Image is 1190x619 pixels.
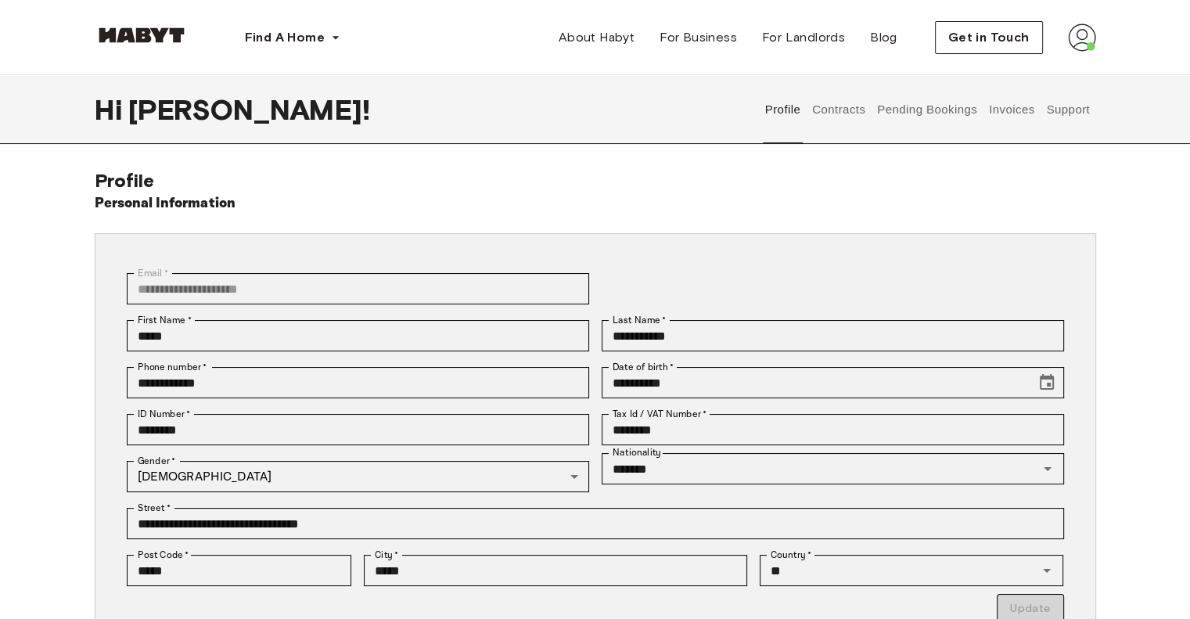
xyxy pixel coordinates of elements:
[95,93,128,126] span: Hi
[546,22,647,53] a: About Habyt
[948,28,1030,47] span: Get in Touch
[660,28,737,47] span: For Business
[759,75,1095,144] div: user profile tabs
[138,454,175,468] label: Gender
[857,22,910,53] a: Blog
[762,28,845,47] span: For Landlords
[613,407,706,421] label: Tax Id / VAT Number
[1044,75,1092,144] button: Support
[375,548,399,562] label: City
[987,75,1036,144] button: Invoices
[1036,560,1058,581] button: Open
[138,501,171,515] label: Street
[613,313,667,327] label: Last Name
[647,22,750,53] a: For Business
[1031,367,1062,398] button: Choose date, selected date is Oct 15, 2005
[763,75,803,144] button: Profile
[138,407,190,421] label: ID Number
[750,22,857,53] a: For Landlords
[1068,23,1096,52] img: avatar
[613,360,674,374] label: Date of birth
[95,193,236,214] h6: Personal Information
[559,28,635,47] span: About Habyt
[95,27,189,43] img: Habyt
[138,548,189,562] label: Post Code
[95,169,155,192] span: Profile
[935,21,1043,54] button: Get in Touch
[1037,458,1059,480] button: Open
[875,75,980,144] button: Pending Bookings
[138,313,192,327] label: First Name
[127,461,589,492] div: [DEMOGRAPHIC_DATA]
[771,548,811,562] label: Country
[128,93,370,126] span: [PERSON_NAME] !
[138,360,207,374] label: Phone number
[613,446,661,459] label: Nationality
[245,28,325,47] span: Find A Home
[232,22,353,53] button: Find A Home
[870,28,897,47] span: Blog
[811,75,868,144] button: Contracts
[138,266,168,280] label: Email
[127,273,589,304] div: You can't change your email address at the moment. Please reach out to customer support in case y...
